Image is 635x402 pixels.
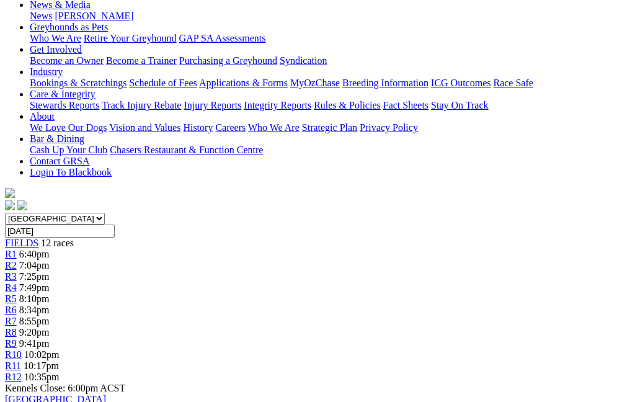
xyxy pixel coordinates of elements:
a: Race Safe [493,78,533,88]
a: Injury Reports [184,100,241,110]
a: R7 [5,316,17,326]
a: Industry [30,66,63,77]
a: Get Involved [30,44,82,55]
a: About [30,111,55,122]
a: Rules & Policies [314,100,381,110]
span: 9:20pm [19,327,50,337]
span: 9:41pm [19,338,50,349]
a: Care & Integrity [30,89,95,99]
span: 7:25pm [19,271,50,282]
div: Greyhounds as Pets [30,33,630,44]
span: 6:40pm [19,249,50,259]
a: Breeding Information [342,78,429,88]
a: Stay On Track [431,100,488,110]
a: R2 [5,260,17,270]
a: Applications & Forms [199,78,288,88]
a: Syndication [280,55,327,66]
a: Vision and Values [109,122,180,133]
span: 8:10pm [19,293,50,304]
img: logo-grsa-white.png [5,188,15,198]
a: Cash Up Your Club [30,145,107,155]
span: 8:34pm [19,305,50,315]
span: 12 races [41,238,74,248]
a: Who We Are [248,122,300,133]
a: Fact Sheets [383,100,429,110]
a: We Love Our Dogs [30,122,107,133]
span: Kennels Close: 6:00pm ACST [5,383,125,393]
a: Become an Owner [30,55,104,66]
a: Schedule of Fees [129,78,197,88]
a: ICG Outcomes [431,78,491,88]
a: Retire Your Greyhound [84,33,177,43]
div: Industry [30,78,630,89]
a: Who We Are [30,33,81,43]
a: FIELDS [5,238,38,248]
a: Contact GRSA [30,156,89,166]
div: Get Involved [30,55,630,66]
a: Stewards Reports [30,100,99,110]
span: 10:17pm [24,360,59,371]
a: R12 [5,372,22,382]
div: Care & Integrity [30,100,630,111]
input: Select date [5,225,115,238]
a: Bookings & Scratchings [30,78,127,88]
div: About [30,122,630,133]
span: 10:02pm [24,349,60,360]
a: [PERSON_NAME] [55,11,133,21]
a: GAP SA Assessments [179,33,266,43]
a: Integrity Reports [244,100,311,110]
a: Become a Trainer [106,55,177,66]
a: Bar & Dining [30,133,84,144]
a: R5 [5,293,17,304]
img: twitter.svg [17,200,27,210]
a: Careers [215,122,246,133]
a: History [183,122,213,133]
a: MyOzChase [290,78,340,88]
div: News & Media [30,11,630,22]
span: 10:35pm [24,372,60,382]
span: 8:55pm [19,316,50,326]
a: R6 [5,305,17,315]
a: Chasers Restaurant & Function Centre [110,145,263,155]
a: R4 [5,282,17,293]
a: R3 [5,271,17,282]
a: R10 [5,349,22,360]
a: Greyhounds as Pets [30,22,108,32]
a: Login To Blackbook [30,167,112,177]
a: R9 [5,338,17,349]
a: Strategic Plan [302,122,357,133]
a: Purchasing a Greyhound [179,55,277,66]
a: Track Injury Rebate [102,100,181,110]
a: R1 [5,249,17,259]
a: R11 [5,360,21,371]
a: R8 [5,327,17,337]
div: Bar & Dining [30,145,630,156]
span: 7:04pm [19,260,50,270]
span: 7:49pm [19,282,50,293]
img: facebook.svg [5,200,15,210]
a: News [30,11,52,21]
a: Privacy Policy [360,122,418,133]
